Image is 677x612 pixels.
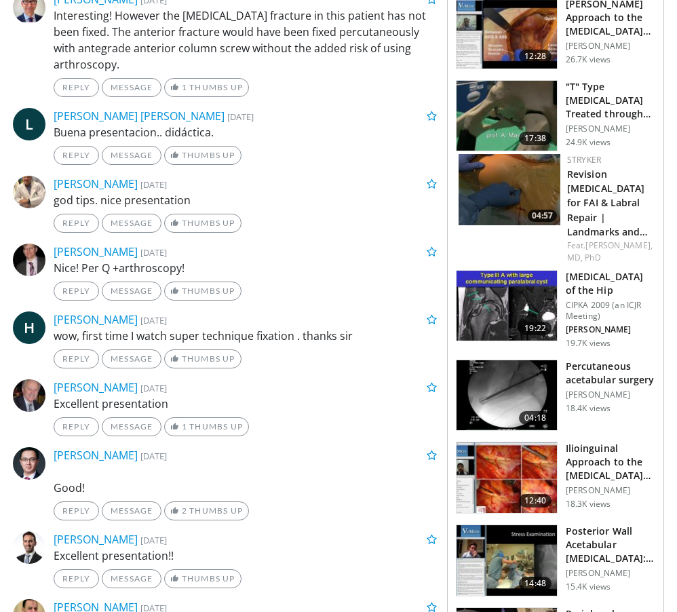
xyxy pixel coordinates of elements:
[54,312,138,327] a: [PERSON_NAME]
[457,360,557,431] img: E-HI8y-Omg85H4KX4xMDoxOjB1O8AjAz.150x105_q85_crop-smart_upscale.jpg
[566,123,655,134] p: [PERSON_NAME]
[102,569,161,588] a: Message
[13,108,45,140] a: L
[140,382,167,394] small: [DATE]
[566,137,611,148] p: 24.9K views
[54,282,99,301] a: Reply
[102,78,161,97] a: Message
[54,176,138,191] a: [PERSON_NAME]
[54,260,437,276] p: Nice! Per Q +arthroscopy!
[519,494,552,508] span: 12:40
[54,78,99,97] a: Reply
[519,577,552,590] span: 14:48
[54,501,99,520] a: Reply
[457,81,557,151] img: W88ObRy9Q_ug1lM35hMDoxOjBrOw-uIx_1.150x105_q85_crop-smart_upscale.jpg
[54,396,437,412] p: Excellent presentation
[164,78,249,97] a: 1 Thumbs Up
[102,349,161,368] a: Message
[566,403,611,414] p: 18.4K views
[164,214,241,233] a: Thumbs Up
[567,168,648,237] a: Revision [MEDICAL_DATA] for FAI & Labral Repair | Landmarks and…
[54,463,437,496] p: Good!
[54,417,99,436] a: Reply
[164,349,241,368] a: Thumbs Up
[140,534,167,546] small: [DATE]
[566,442,655,482] h3: Ilioinguinal Approach to the [MEDICAL_DATA] for [MEDICAL_DATA]
[566,54,611,65] p: 26.7K views
[567,240,653,264] div: Feat.
[140,246,167,259] small: [DATE]
[13,379,45,412] img: Avatar
[164,569,241,588] a: Thumbs Up
[456,80,655,152] a: 17:38 "T" Type [MEDICAL_DATA] Treated through Surgical [MEDICAL_DATA] [PERSON_NAME] 24.9K views
[54,244,138,259] a: [PERSON_NAME]
[13,311,45,344] a: H
[457,442,557,513] img: 5f823e43-eb77-4177-af56-2c12dceec9c2.150x105_q85_crop-smart_upscale.jpg
[459,154,560,225] a: 04:57
[54,548,437,564] p: Excellent presentation!!
[456,270,655,349] a: 19:22 [MEDICAL_DATA] of the Hip CIPKA 2009 (an ICJR Meeting) [PERSON_NAME] 19.7K views
[456,524,655,596] a: 14:48 Posterior Wall Acetabular [MEDICAL_DATA]: Mistakes to Avoid [PERSON_NAME] 15.4K views
[164,417,249,436] a: 1 Thumbs Up
[566,270,655,297] h3: [MEDICAL_DATA] of the Hip
[566,360,655,387] h3: Percutaneous acetabular surgery
[567,154,601,166] a: Stryker
[54,146,99,165] a: Reply
[140,314,167,326] small: [DATE]
[102,501,161,520] a: Message
[456,442,655,514] a: 12:40 Ilioinguinal Approach to the [MEDICAL_DATA] for [MEDICAL_DATA] [PERSON_NAME] 18.3K views
[456,360,655,432] a: 04:18 Percutaneous acetabular surgery [PERSON_NAME] 18.4K views
[566,581,611,592] p: 15.4K views
[566,568,655,579] p: [PERSON_NAME]
[566,499,611,510] p: 18.3K views
[102,146,161,165] a: Message
[54,7,437,73] p: Interesting! However the [MEDICAL_DATA] fracture in this patient has not been fixed. The anterior...
[519,50,552,63] span: 12:28
[54,532,138,547] a: [PERSON_NAME]
[54,328,437,344] p: wow, first time I watch super technique fixation . thanks sir
[566,485,655,496] p: [PERSON_NAME]
[140,178,167,191] small: [DATE]
[457,271,557,341] img: applegate_-_mri_napa_2.png.150x105_q85_crop-smart_upscale.jpg
[519,132,552,145] span: 17:38
[457,525,557,596] img: 289889_0002_1.png.150x105_q85_crop-smart_upscale.jpg
[164,146,241,165] a: Thumbs Up
[182,82,187,92] span: 1
[54,569,99,588] a: Reply
[164,501,249,520] a: 2 Thumbs Up
[164,282,241,301] a: Thumbs Up
[54,380,138,395] a: [PERSON_NAME]
[54,448,138,463] a: [PERSON_NAME]
[102,417,161,436] a: Message
[566,41,655,52] p: [PERSON_NAME]
[566,324,655,335] p: [PERSON_NAME]
[102,214,161,233] a: Message
[182,505,187,516] span: 2
[13,531,45,564] img: Avatar
[566,524,655,565] h3: Posterior Wall Acetabular [MEDICAL_DATA]: Mistakes to Avoid
[567,240,653,263] a: [PERSON_NAME], MD, PhD
[528,210,557,222] span: 04:57
[566,389,655,400] p: [PERSON_NAME]
[54,192,437,208] p: god tips. nice presentation
[519,322,552,335] span: 19:22
[54,349,99,368] a: Reply
[102,282,161,301] a: Message
[54,214,99,233] a: Reply
[13,447,45,480] img: Avatar
[459,154,560,225] img: rQqFhpGihXXoLKSn5hMDoxOjBrOw-uIx_3.150x105_q85_crop-smart_upscale.jpg
[227,111,254,123] small: [DATE]
[13,244,45,276] img: Avatar
[54,109,225,123] a: [PERSON_NAME] [PERSON_NAME]
[54,124,437,140] p: Buena presentacion.. didáctica.
[140,450,167,462] small: [DATE]
[519,411,552,425] span: 04:18
[566,300,655,322] p: CIPKA 2009 (an ICJR Meeting)
[13,176,45,208] img: Avatar
[566,80,655,121] h3: "T" Type [MEDICAL_DATA] Treated through Surgical [MEDICAL_DATA]
[182,421,187,432] span: 1
[566,338,611,349] p: 19.7K views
